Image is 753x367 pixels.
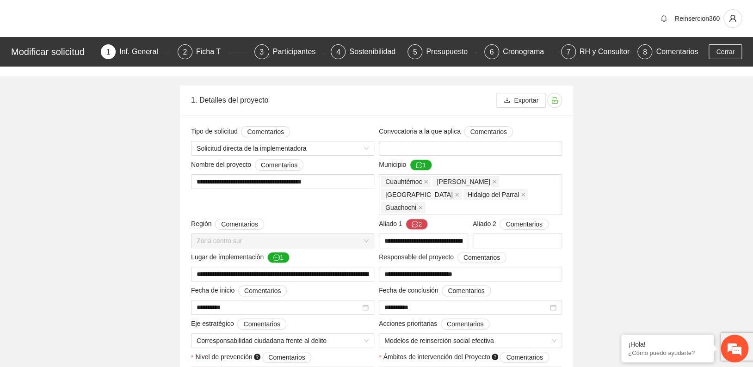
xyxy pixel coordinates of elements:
span: Comentarios [448,286,484,296]
span: close [424,179,428,184]
span: Aliado 1 [379,219,428,230]
span: 4 [336,48,340,56]
span: Aquiles Serdán [432,176,499,187]
span: Comentarios [261,160,297,170]
button: Tipo de solicitud [241,126,290,137]
button: unlock [547,93,562,108]
div: 1Inf. General [101,44,170,59]
span: Guachochi [385,202,416,213]
span: Comentarios [506,352,543,362]
span: Comentarios [244,286,281,296]
span: Comentarios [463,252,500,263]
div: 6Cronograma [484,44,554,59]
span: Nivel de prevención [195,352,311,363]
button: Convocatoria a la que aplica [464,126,512,137]
span: Estamos en línea. [54,123,128,217]
span: Acciones prioritarias [379,318,489,330]
span: close [521,192,525,197]
button: Fecha de conclusión [442,285,490,296]
span: close [418,205,423,210]
span: 1 [106,48,111,56]
p: ¿Cómo puedo ayudarte? [628,349,707,356]
div: 4Sostenibilidad [331,44,400,59]
div: Sostenibilidad [349,44,403,59]
span: question-circle [492,354,498,360]
span: Hidalgo del Parral [468,190,519,200]
div: Cronograma [503,44,551,59]
span: 8 [643,48,647,56]
span: Cuauhtémoc [385,177,422,187]
div: Ficha T [196,44,228,59]
div: Presupuesto [426,44,475,59]
span: Convocatoria a la que aplica [379,126,513,137]
button: Nivel de prevención question-circle [262,352,311,363]
div: 7RH y Consultores [561,44,630,59]
span: bell [657,15,671,22]
span: message [416,162,422,169]
span: Exportar [514,95,538,105]
div: Inf. General [119,44,166,59]
button: Aliado 1 [406,219,428,230]
span: question-circle [254,354,260,360]
button: Fecha de inicio [238,285,287,296]
button: downloadExportar [496,93,546,108]
span: Eje estratégico [191,318,286,330]
div: RH y Consultores [580,44,645,59]
div: 8Comentarios [637,44,698,59]
span: Zona centro sur [197,234,369,248]
span: [PERSON_NAME] [437,177,490,187]
span: Comentarios [470,127,506,137]
button: user [723,9,742,28]
span: user [724,14,741,23]
span: Modelos de reinserción social efectiva [384,334,556,348]
button: Eje estratégico [237,318,286,330]
span: Chihuahua [381,189,462,200]
button: Nombre del proyecto [255,159,303,171]
button: Aliado 2 [500,219,548,230]
span: 5 [413,48,417,56]
span: Reinsercion360 [675,15,720,22]
span: 2 [183,48,187,56]
span: Comentarios [243,319,280,329]
span: Región [191,219,264,230]
button: Cerrar [709,44,742,59]
span: Municipio [379,159,432,171]
span: close [455,192,459,197]
span: Tipo de solicitud [191,126,290,137]
span: download [504,97,510,104]
span: unlock [548,97,562,104]
button: Responsable del proyecto [457,252,506,263]
span: Hidalgo del Parral [463,189,528,200]
div: Minimizar ventana de chat en vivo [152,5,174,27]
textarea: Escriba su mensaje y pulse “Intro” [5,252,176,285]
button: Municipio [410,159,432,171]
span: message [273,254,280,262]
div: Chatee con nosotros ahora [48,47,155,59]
div: Comentarios [656,44,698,59]
div: 2Ficha T [178,44,247,59]
span: Comentarios [221,219,258,229]
span: Fecha de conclusión [379,285,491,296]
span: Responsable del proyecto [379,252,506,263]
span: Comentarios [268,352,305,362]
span: 3 [259,48,264,56]
span: Comentarios [447,319,483,329]
span: Comentarios [247,127,284,137]
span: [GEOGRAPHIC_DATA] [385,190,453,200]
button: Región [215,219,264,230]
span: Fecha de inicio [191,285,287,296]
div: 3Participantes [254,44,324,59]
button: Ámbitos de intervención del Proyecto question-circle [500,352,549,363]
button: Lugar de implementación [267,252,290,263]
span: 7 [566,48,570,56]
div: Modificar solicitud [11,44,95,59]
span: Guachochi [381,202,425,213]
span: close [492,179,497,184]
span: 6 [489,48,494,56]
span: Lugar de implementación [191,252,290,263]
span: message [412,221,418,228]
span: Cerrar [716,47,734,57]
span: Corresponsabilidad ciudadana frente al delito [197,334,369,348]
span: Solicitud directa de la implementadora [197,141,369,155]
div: 1. Detalles del proyecto [191,87,496,113]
